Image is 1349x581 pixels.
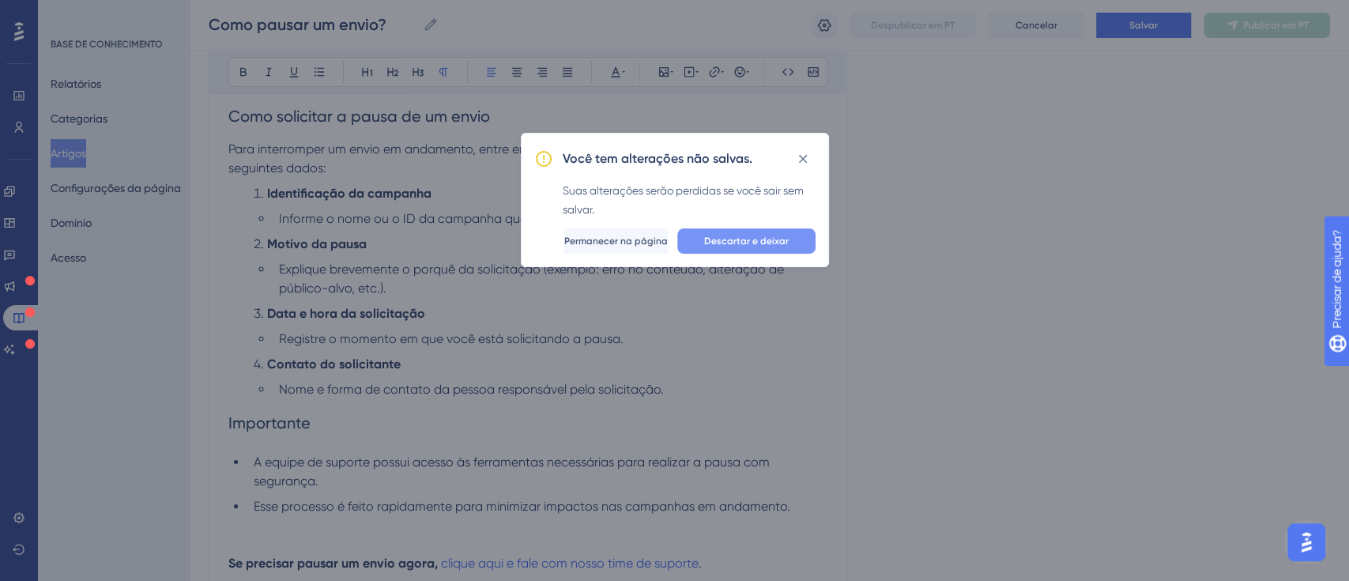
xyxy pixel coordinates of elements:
[564,236,668,247] font: Permanecer na página
[37,7,136,19] font: Precisar de ajuda?
[563,184,804,216] font: Suas alterações serão perdidas se você sair sem salvar.
[704,236,789,247] font: Descartar e deixar
[563,151,752,166] font: Você tem alterações não salvas.
[1283,519,1330,566] iframe: Iniciador do Assistente de IA do UserGuiding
